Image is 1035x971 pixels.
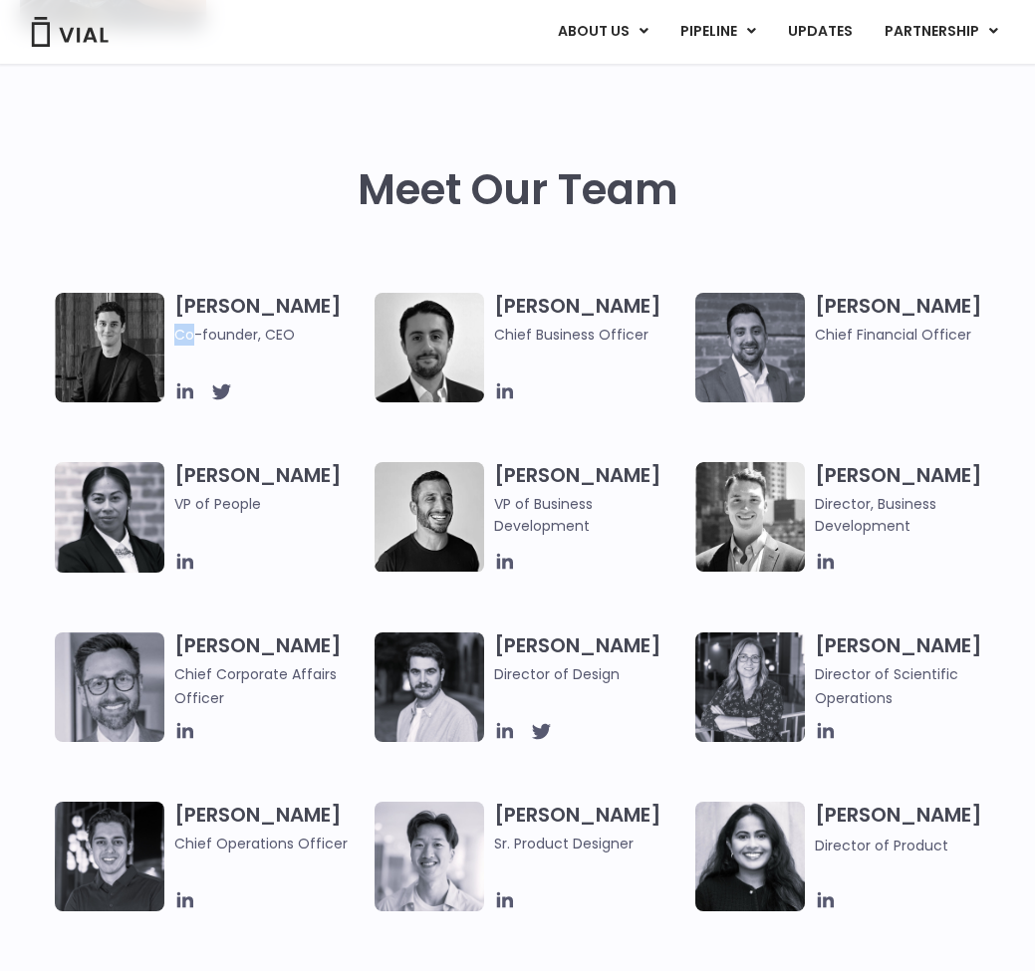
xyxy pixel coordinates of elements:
img: Catie [55,462,164,573]
h3: [PERSON_NAME] [494,802,684,854]
h3: [PERSON_NAME] [174,462,365,544]
h3: [PERSON_NAME] [815,462,1005,537]
img: Headshot of smiling man named Samir [695,293,805,402]
h3: [PERSON_NAME] [174,802,365,854]
span: Director of Design [494,663,684,685]
img: Paolo-M [55,632,164,742]
h3: [PERSON_NAME] [815,293,1005,346]
a: PIPELINEMenu Toggle [664,15,771,49]
span: Co-founder, CEO [174,324,365,346]
h3: [PERSON_NAME] [174,293,365,346]
h3: [PERSON_NAME] [494,293,684,346]
span: Chief Operations Officer [174,833,365,854]
img: Brennan [375,802,484,911]
span: Director, Business Development [815,493,1005,537]
img: A black and white photo of a man smiling. [375,462,484,572]
img: Headshot of smiling woman named Sarah [695,632,805,742]
span: Director of Product [815,836,948,855]
a: UPDATES [772,15,868,49]
span: Chief Corporate Affairs Officer [174,664,337,708]
img: Headshot of smiling man named Josh [55,802,164,911]
h2: Meet Our Team [358,166,678,214]
span: Chief Financial Officer [815,324,1005,346]
span: Director of Scientific Operations [815,664,958,708]
img: Headshot of smiling man named Albert [375,632,484,742]
span: Sr. Product Designer [494,833,684,854]
img: A black and white photo of a man in a suit holding a vial. [375,293,484,402]
h3: [PERSON_NAME] [174,632,365,709]
a: ABOUT USMenu Toggle [542,15,663,49]
span: VP of People [174,493,365,515]
h3: [PERSON_NAME] [815,632,1005,709]
span: VP of Business Development [494,493,684,537]
h3: [PERSON_NAME] [494,632,684,685]
a: PARTNERSHIPMenu Toggle [869,15,1014,49]
img: A black and white photo of a man in a suit attending a Summit. [55,293,164,402]
h3: [PERSON_NAME] [494,462,684,537]
h3: [PERSON_NAME] [815,802,1005,856]
img: Vial Logo [30,17,110,47]
img: Smiling woman named Dhruba [695,802,805,911]
img: A black and white photo of a smiling man in a suit at ARVO 2023. [695,462,805,572]
span: Chief Business Officer [494,324,684,346]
